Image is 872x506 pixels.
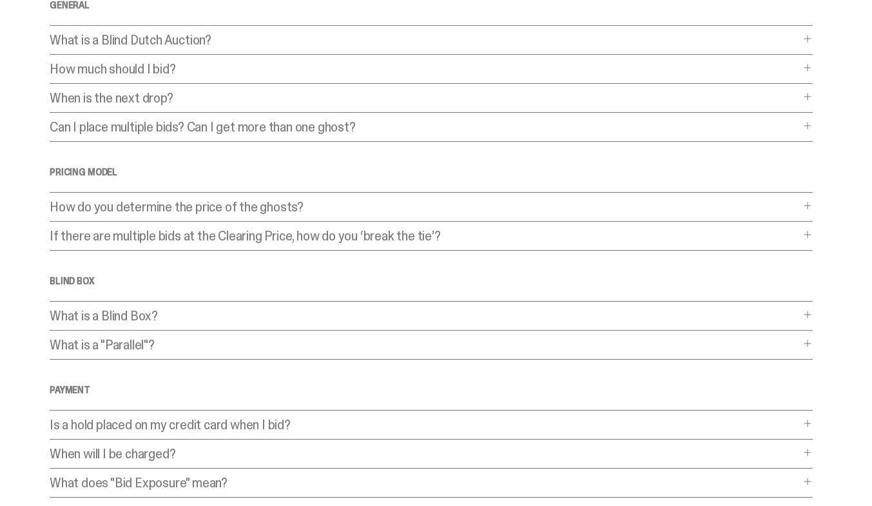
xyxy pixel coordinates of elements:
[50,121,800,133] p: Can I place multiple bids? Can I get more than one ghost?
[50,338,800,351] p: What is a "Parallel"?
[50,63,800,75] p: How much should I bid?
[50,168,813,177] h4: Pricing Model
[50,92,800,104] p: When is the next drop?
[50,447,800,460] p: When will I be charged?
[50,418,800,431] p: Is a hold placed on my credit card when I bid?
[50,1,813,10] h4: General
[50,385,813,394] h4: Payment
[50,277,813,286] h4: Blind Box
[50,309,800,322] p: What is a Blind Box?
[50,229,800,242] p: If there are multiple bids at the Clearing Price, how do you ‘break the tie’?
[50,476,800,489] p: What does "Bid Exposure" mean?
[50,34,800,46] p: What is a Blind Dutch Auction?
[50,200,800,213] p: How do you determine the price of the ghosts?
